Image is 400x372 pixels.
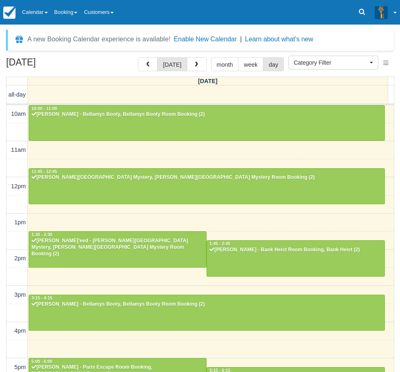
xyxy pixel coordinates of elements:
img: checkfront-main-nav-mini-logo.png [3,7,16,19]
span: 2pm [14,255,26,262]
span: [DATE] [198,78,218,84]
span: 10:00 - 11:00 [31,106,57,111]
div: [PERSON_NAME] - Bank Heist Room Booking, Bank Heist (2) [209,247,382,253]
span: all-day [9,91,26,98]
span: 1:45 - 2:45 [209,241,230,246]
h2: [DATE] [6,57,110,72]
span: 5:00 - 6:00 [31,359,52,364]
a: Learn about what's new [245,36,313,43]
a: 3:15 - 4:15[PERSON_NAME] - Bellamys Booty, Bellamys Booty Room Booking (2) [29,295,385,331]
button: [DATE] [157,57,187,71]
button: week [238,57,263,71]
button: month [211,57,239,71]
span: Category Filter [294,59,368,67]
button: Category Filter [288,56,378,70]
span: 5pm [14,364,26,370]
button: day [263,57,284,71]
span: | [240,36,242,43]
a: 1:30 - 2:30[PERSON_NAME]'eed - [PERSON_NAME][GEOGRAPHIC_DATA] Mystery, [PERSON_NAME][GEOGRAPHIC_D... [29,231,207,267]
span: 1pm [14,219,26,225]
span: 11am [11,147,26,153]
span: 1:30 - 2:30 [31,232,52,237]
span: 3pm [14,291,26,298]
span: 4pm [14,327,26,334]
a: 10:00 - 11:00[PERSON_NAME] - Bellamys Booty, Bellamys Booty Room Booking (2) [29,105,385,141]
div: [PERSON_NAME][GEOGRAPHIC_DATA] Mystery, [PERSON_NAME][GEOGRAPHIC_DATA] Mystery Room Booking (2) [31,174,382,181]
a: 1:45 - 2:45[PERSON_NAME] - Bank Heist Room Booking, Bank Heist (2) [207,240,384,276]
button: Enable New Calendar [174,35,237,43]
div: [PERSON_NAME] - Bellamys Booty, Bellamys Booty Room Booking (2) [31,111,382,118]
span: 10am [11,110,26,117]
a: 11:45 - 12:45[PERSON_NAME][GEOGRAPHIC_DATA] Mystery, [PERSON_NAME][GEOGRAPHIC_DATA] Mystery Room ... [29,168,385,204]
img: A3 [375,6,388,19]
span: 11:45 - 12:45 [31,169,57,174]
div: [PERSON_NAME]'eed - [PERSON_NAME][GEOGRAPHIC_DATA] Mystery, [PERSON_NAME][GEOGRAPHIC_DATA] Myster... [31,238,204,257]
div: A new Booking Calendar experience is available! [27,34,171,44]
span: 12pm [11,183,26,189]
div: [PERSON_NAME] - Bellamys Booty, Bellamys Booty Room Booking (2) [31,301,382,308]
span: 3:15 - 4:15 [31,296,52,300]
